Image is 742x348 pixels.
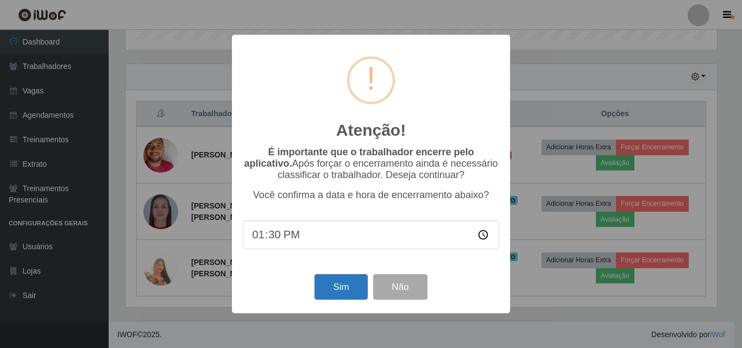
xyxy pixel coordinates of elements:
[243,189,499,201] p: Você confirma a data e hora de encerramento abaixo?
[315,274,367,300] button: Sim
[336,121,406,140] h2: Atenção!
[243,147,499,181] p: Após forçar o encerramento ainda é necessário classificar o trabalhador. Deseja continuar?
[373,274,427,300] button: Não
[244,147,474,169] b: É importante que o trabalhador encerre pelo aplicativo.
